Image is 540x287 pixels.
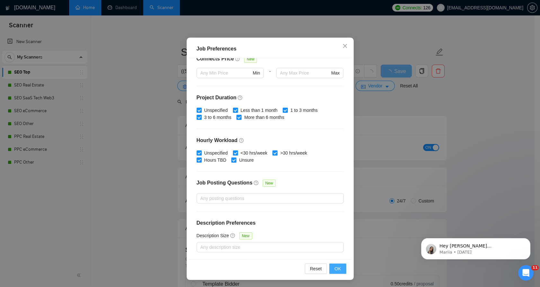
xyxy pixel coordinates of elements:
span: Unspecified [202,107,230,114]
span: Hours TBD [202,157,229,164]
span: >30 hrs/week [278,149,310,157]
span: New [263,180,276,187]
div: - [264,68,276,86]
input: Any Max Price [280,69,330,76]
button: OK [329,264,346,274]
button: Reset [305,264,327,274]
iframe: Intercom notifications message [412,225,540,270]
div: Job Preferences [197,45,344,53]
span: question-circle [238,95,243,100]
input: Any Min Price [200,69,252,76]
span: 3 to 6 months [202,114,234,121]
span: Max [331,69,340,76]
span: New [244,56,257,63]
span: Min [253,69,260,76]
span: 11 [531,265,539,270]
h4: Hourly Workload [197,137,344,144]
iframe: Intercom live chat [518,265,534,281]
span: <30 hrs/week [238,149,270,157]
span: question-circle [230,233,235,238]
span: New [239,232,252,239]
span: close [342,43,348,49]
h4: Job Posting Questions [197,179,252,187]
span: question-circle [254,180,259,185]
span: OK [334,265,341,272]
span: Unsure [236,157,256,164]
span: Less than 1 month [238,107,280,114]
span: More than 6 months [242,114,287,121]
h4: Description Preferences [197,219,344,227]
span: Unspecified [202,149,230,157]
span: question-circle [239,138,244,143]
span: 1 to 3 months [288,107,320,114]
h4: Project Duration [197,94,344,102]
h4: Connects Price [197,55,234,63]
span: Reset [310,265,322,272]
span: question-circle [235,56,240,61]
button: Close [336,38,354,55]
h5: Description Size [197,232,229,239]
